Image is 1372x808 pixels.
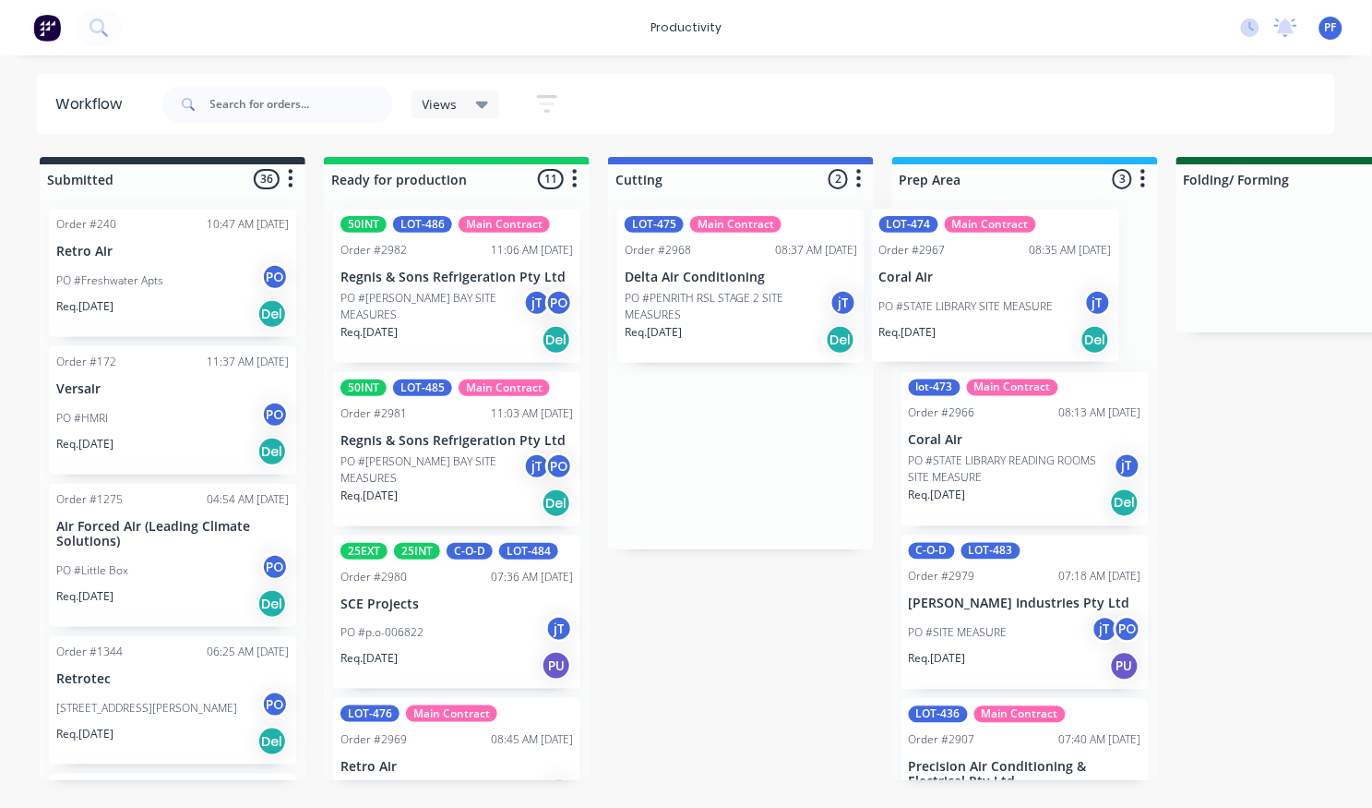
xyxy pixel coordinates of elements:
[1325,19,1337,36] span: PF
[33,14,61,42] img: Factory
[55,93,131,115] div: Workflow
[423,94,458,114] span: Views
[210,86,393,123] input: Search for orders...
[641,14,731,42] div: productivity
